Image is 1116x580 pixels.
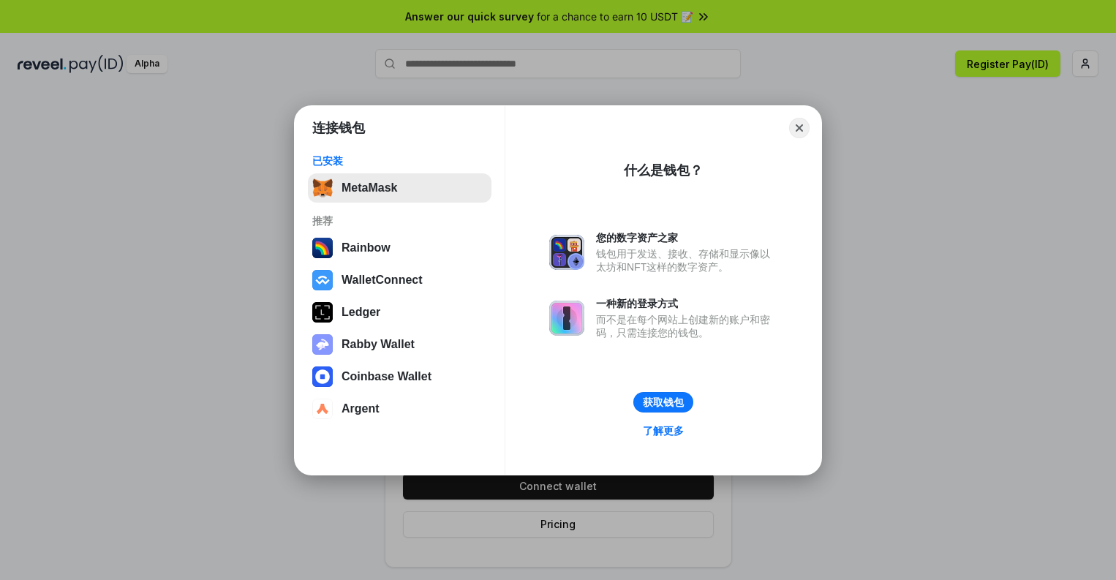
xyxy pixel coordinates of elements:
a: 了解更多 [634,421,693,440]
div: Ledger [342,306,380,319]
div: Rainbow [342,241,391,255]
button: Rainbow [308,233,491,263]
div: 钱包用于发送、接收、存储和显示像以太坊和NFT这样的数字资产。 [596,247,777,274]
div: 而不是在每个网站上创建新的账户和密码，只需连接您的钱包。 [596,313,777,339]
button: MetaMask [308,173,491,203]
div: Argent [342,402,380,415]
img: svg+xml,%3Csvg%20width%3D%2228%22%20height%3D%2228%22%20viewBox%3D%220%200%2028%2028%22%20fill%3D... [312,399,333,419]
button: Close [789,118,810,138]
button: WalletConnect [308,265,491,295]
h1: 连接钱包 [312,119,365,137]
button: Coinbase Wallet [308,362,491,391]
div: 了解更多 [643,424,684,437]
div: 什么是钱包？ [624,162,703,179]
button: Ledger [308,298,491,327]
div: Coinbase Wallet [342,370,431,383]
div: 获取钱包 [643,396,684,409]
img: svg+xml,%3Csvg%20xmlns%3D%22http%3A%2F%2Fwww.w3.org%2F2000%2Fsvg%22%20width%3D%2228%22%20height%3... [312,302,333,323]
img: svg+xml,%3Csvg%20xmlns%3D%22http%3A%2F%2Fwww.w3.org%2F2000%2Fsvg%22%20fill%3D%22none%22%20viewBox... [312,334,333,355]
img: svg+xml,%3Csvg%20fill%3D%22none%22%20height%3D%2233%22%20viewBox%3D%220%200%2035%2033%22%20width%... [312,178,333,198]
div: 推荐 [312,214,487,227]
img: svg+xml,%3Csvg%20width%3D%2228%22%20height%3D%2228%22%20viewBox%3D%220%200%2028%2028%22%20fill%3D... [312,270,333,290]
button: Argent [308,394,491,423]
img: svg+xml,%3Csvg%20width%3D%2228%22%20height%3D%2228%22%20viewBox%3D%220%200%2028%2028%22%20fill%3D... [312,366,333,387]
div: 您的数字资产之家 [596,231,777,244]
div: Rabby Wallet [342,338,415,351]
div: WalletConnect [342,274,423,287]
div: 一种新的登录方式 [596,297,777,310]
button: 获取钱包 [633,392,693,413]
button: Rabby Wallet [308,330,491,359]
img: svg+xml,%3Csvg%20xmlns%3D%22http%3A%2F%2Fwww.w3.org%2F2000%2Fsvg%22%20fill%3D%22none%22%20viewBox... [549,235,584,270]
div: 已安装 [312,154,487,167]
img: svg+xml,%3Csvg%20xmlns%3D%22http%3A%2F%2Fwww.w3.org%2F2000%2Fsvg%22%20fill%3D%22none%22%20viewBox... [549,301,584,336]
img: svg+xml,%3Csvg%20width%3D%22120%22%20height%3D%22120%22%20viewBox%3D%220%200%20120%20120%22%20fil... [312,238,333,258]
div: MetaMask [342,181,397,195]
